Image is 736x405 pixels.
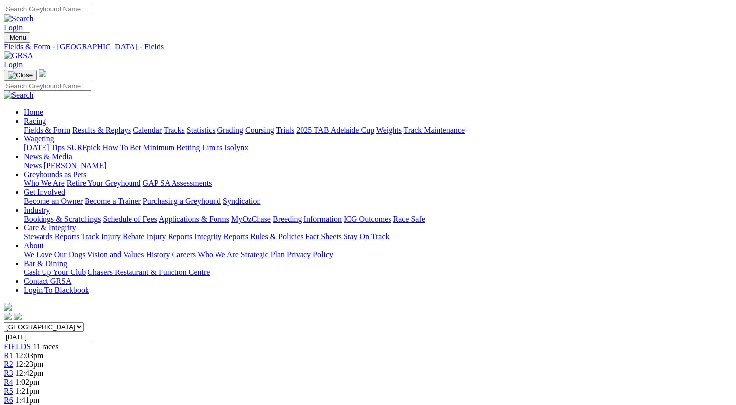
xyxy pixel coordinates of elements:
a: [DATE] Tips [24,143,65,152]
a: R3 [4,369,13,377]
a: Vision and Values [87,250,144,259]
a: Statistics [187,126,216,134]
span: 12:42pm [15,369,43,377]
a: R6 [4,396,13,404]
a: Who We Are [24,179,65,187]
a: Schedule of Fees [103,215,157,223]
a: Track Maintenance [404,126,465,134]
div: News & Media [24,161,732,170]
span: 12:23pm [15,360,43,368]
a: Injury Reports [146,232,192,241]
span: 1:21pm [15,387,40,395]
a: Wagering [24,135,54,143]
a: Login [4,23,23,32]
a: 2025 TAB Adelaide Cup [296,126,374,134]
a: Who We Are [198,250,239,259]
a: Careers [172,250,196,259]
div: Get Involved [24,197,732,206]
a: History [146,250,170,259]
a: Fields & Form - [GEOGRAPHIC_DATA] - Fields [4,43,732,51]
a: Applications & Forms [159,215,229,223]
img: twitter.svg [14,313,22,320]
a: Login [4,60,23,69]
a: Chasers Restaurant & Function Centre [87,268,210,276]
a: Strategic Plan [241,250,285,259]
a: R2 [4,360,13,368]
img: Search [4,14,34,23]
a: Become a Trainer [85,197,141,205]
button: Toggle navigation [4,32,30,43]
span: 1:02pm [15,378,40,386]
img: logo-grsa-white.png [4,303,12,311]
input: Select date [4,332,91,342]
a: News [24,161,42,170]
a: Purchasing a Greyhound [143,197,221,205]
div: Care & Integrity [24,232,732,241]
a: Greyhounds as Pets [24,170,86,179]
div: About [24,250,732,259]
a: R4 [4,378,13,386]
button: Toggle navigation [4,70,37,81]
div: Bar & Dining [24,268,732,277]
a: How To Bet [103,143,141,152]
a: Trials [276,126,294,134]
a: Grading [217,126,243,134]
span: 11 races [33,342,58,351]
img: Close [8,71,33,79]
img: Search [4,91,34,100]
div: Racing [24,126,732,135]
a: We Love Our Dogs [24,250,85,259]
span: 1:41pm [15,396,40,404]
a: Fields & Form [24,126,70,134]
img: logo-grsa-white.png [39,69,46,77]
div: Industry [24,215,732,224]
a: Stewards Reports [24,232,79,241]
a: Industry [24,206,50,214]
span: 12:03pm [15,351,43,360]
a: Calendar [133,126,162,134]
a: Results & Replays [72,126,131,134]
a: Tracks [164,126,185,134]
a: News & Media [24,152,72,161]
div: Greyhounds as Pets [24,179,732,188]
img: GRSA [4,51,33,60]
a: Get Involved [24,188,65,196]
a: Retire Your Greyhound [67,179,141,187]
a: Home [24,108,43,116]
input: Search [4,4,91,14]
a: R5 [4,387,13,395]
a: Breeding Information [273,215,342,223]
a: Fact Sheets [305,232,342,241]
img: facebook.svg [4,313,12,320]
a: Privacy Policy [287,250,333,259]
a: Integrity Reports [194,232,248,241]
a: Care & Integrity [24,224,76,232]
a: Stay On Track [344,232,389,241]
a: R1 [4,351,13,360]
a: MyOzChase [231,215,271,223]
a: Coursing [245,126,274,134]
a: Racing [24,117,46,125]
a: FIELDS [4,342,31,351]
a: Rules & Policies [250,232,303,241]
a: Isolynx [224,143,248,152]
a: Bookings & Scratchings [24,215,101,223]
a: Login To Blackbook [24,286,89,294]
span: Menu [10,34,26,41]
a: Cash Up Your Club [24,268,86,276]
a: Minimum Betting Limits [143,143,222,152]
a: About [24,241,43,250]
input: Search [4,81,91,91]
a: SUREpick [67,143,100,152]
a: GAP SA Assessments [143,179,212,187]
div: Wagering [24,143,732,152]
a: Track Injury Rebate [81,232,144,241]
a: Contact GRSA [24,277,71,285]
